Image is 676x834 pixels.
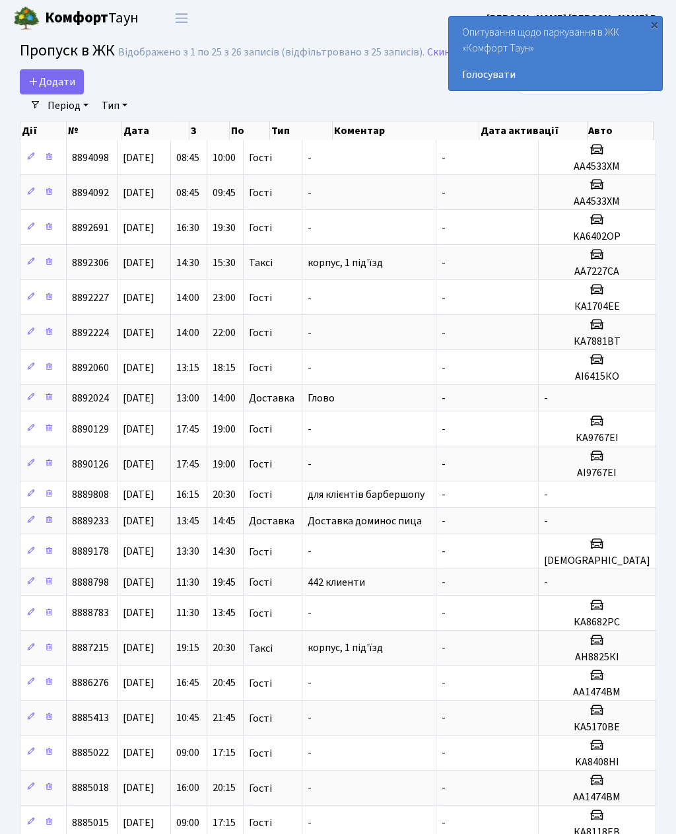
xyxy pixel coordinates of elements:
[123,781,154,796] span: [DATE]
[213,781,236,796] span: 20:15
[308,361,312,375] span: -
[123,545,154,559] span: [DATE]
[42,94,94,117] a: Період
[176,186,199,200] span: 08:45
[308,457,312,471] span: -
[213,641,236,656] span: 20:30
[123,641,154,656] span: [DATE]
[165,7,198,29] button: Переключити навігацію
[544,300,650,313] h5: КА1704ЕЕ
[308,326,312,340] span: -
[441,361,445,375] span: -
[308,746,312,761] span: -
[544,487,548,502] span: -
[308,816,312,830] span: -
[72,186,109,200] span: 8894092
[544,616,650,629] h5: КА8682РС
[176,711,199,726] span: 10:45
[441,746,445,761] span: -
[213,676,236,691] span: 20:45
[20,69,84,94] a: Додати
[72,606,109,621] span: 8888783
[441,676,445,691] span: -
[449,17,662,90] div: Опитування щодо паркування в ЖК «Комфорт Таун»
[544,391,548,405] span: -
[213,606,236,621] span: 13:45
[544,575,548,590] span: -
[308,781,312,796] span: -
[308,186,312,200] span: -
[123,186,154,200] span: [DATE]
[123,361,154,375] span: [DATE]
[270,122,333,140] th: Тип
[308,711,312,726] span: -
[72,391,109,405] span: 8892024
[213,746,236,761] span: 17:15
[176,422,199,436] span: 17:45
[176,151,199,165] span: 08:45
[213,422,236,436] span: 19:00
[249,713,272,724] span: Гості
[441,606,445,621] span: -
[441,545,445,559] span: -
[176,221,199,235] span: 16:30
[487,11,660,26] b: [PERSON_NAME] [PERSON_NAME] В.
[213,221,236,235] span: 19:30
[213,711,236,726] span: 21:45
[308,514,422,528] span: Доставка доминос пица
[249,817,272,828] span: Гості
[72,457,109,471] span: 8890126
[176,291,199,305] span: 14:00
[249,577,272,588] span: Гості
[176,514,199,528] span: 13:45
[123,221,154,235] span: [DATE]
[123,606,154,621] span: [DATE]
[28,75,75,89] span: Додати
[72,514,109,528] span: 8889233
[123,326,154,340] span: [DATE]
[441,186,445,200] span: -
[544,195,650,208] h5: АА4533ХМ
[176,816,199,830] span: 09:00
[544,230,650,243] h5: KA6402OP
[441,326,445,340] span: -
[333,122,480,140] th: Коментар
[176,391,199,405] span: 13:00
[213,256,236,270] span: 15:30
[123,487,154,502] span: [DATE]
[308,291,312,305] span: -
[249,424,272,434] span: Гості
[72,361,109,375] span: 8892060
[441,151,445,165] span: -
[249,328,272,338] span: Гості
[249,258,273,268] span: Таксі
[213,575,236,590] span: 19:45
[544,265,650,278] h5: АА7227СА
[230,122,270,140] th: По
[249,393,294,403] span: Доставка
[249,748,272,759] span: Гості
[123,457,154,471] span: [DATE]
[72,641,109,656] span: 8887215
[176,606,199,621] span: 11:30
[249,363,272,373] span: Гості
[441,514,445,528] span: -
[308,545,312,559] span: -
[308,575,365,590] span: 442 клиенти
[123,711,154,726] span: [DATE]
[249,783,272,794] span: Гості
[441,816,445,830] span: -
[213,545,236,559] span: 14:30
[544,651,650,664] h5: АН8825КІ
[544,432,650,444] h5: КА9767ЕІ
[441,711,445,726] span: -
[13,5,40,32] img: logo.png
[544,514,548,528] span: -
[176,487,199,502] span: 16:15
[176,746,199,761] span: 09:00
[648,18,661,31] div: ×
[72,291,109,305] span: 8892227
[72,151,109,165] span: 8894098
[96,94,133,117] a: Тип
[308,256,383,270] span: корпус, 1 під'їзд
